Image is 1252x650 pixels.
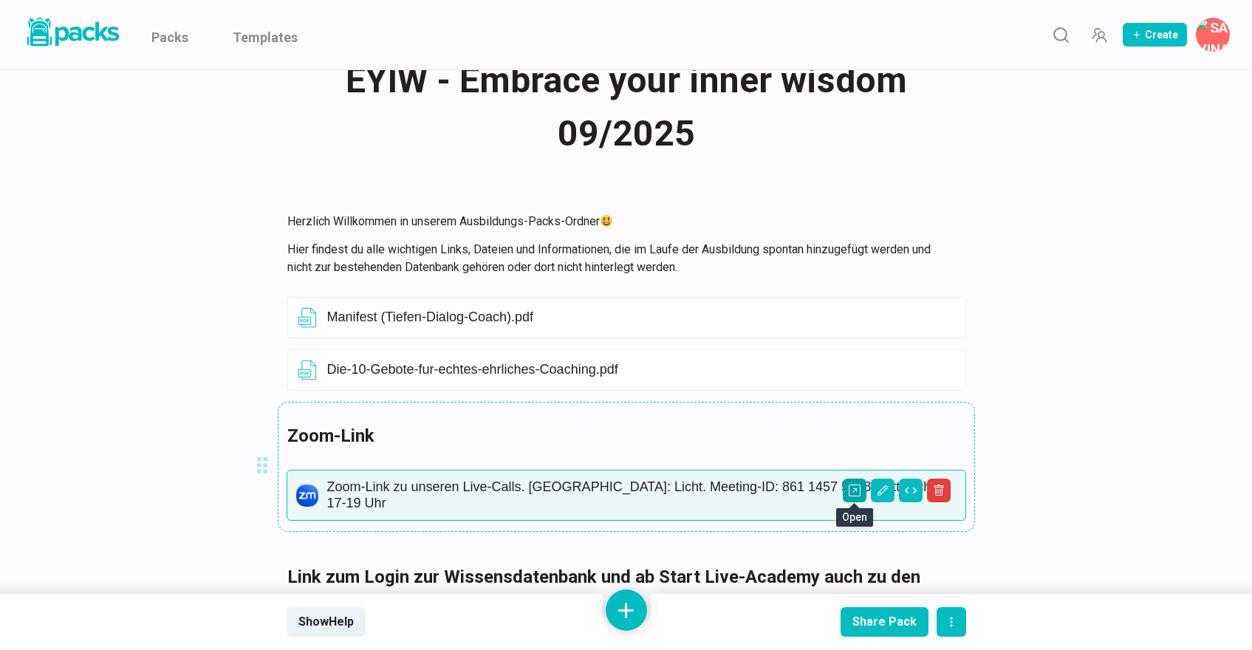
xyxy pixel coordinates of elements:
[852,615,917,629] div: Share Pack
[1196,18,1230,52] button: Savina Tilmann
[601,215,612,227] img: 😃
[1084,20,1114,49] button: Manage Team Invites
[287,241,948,276] p: Hier findest du alle wichtigen Links, Dateien und Informationen, die im Laufe der Ausbildung spon...
[296,485,318,507] img: link icon
[22,15,122,55] a: Packs logo
[287,607,366,637] button: ShowHelp
[287,422,948,449] h3: Zoom-Link
[287,564,948,617] h3: Link zum Login zur Wissensdatenbank und ab Start Live-Academy auch zu den Aufzeichnungen
[287,213,948,230] p: Herzlich Willkommen in unserem Ausbildungs-Packs-Ordner
[843,479,866,502] button: Open external link
[327,309,957,326] p: Manifest (Tiefen-Dialog-Coach).pdf
[327,479,957,511] p: Zoom-Link zu unseren Live-Calls. [GEOGRAPHIC_DATA]: Licht. Meeting-ID: 861 1457 5018. Mittwochs, ...
[22,15,122,49] img: Packs logo
[287,52,966,162] span: EYIW - Embrace your inner wisdom 09/2025
[1123,23,1187,47] button: Create Pack
[899,479,923,502] button: Change view
[327,362,957,378] p: Die-10-Gebote-fur-echtes-ehrliches-Coaching.pdf
[1046,20,1075,49] button: Search
[841,607,928,637] button: Share Pack
[937,607,966,637] button: actions
[927,479,951,502] button: Delete asset
[871,479,894,502] button: Edit asset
